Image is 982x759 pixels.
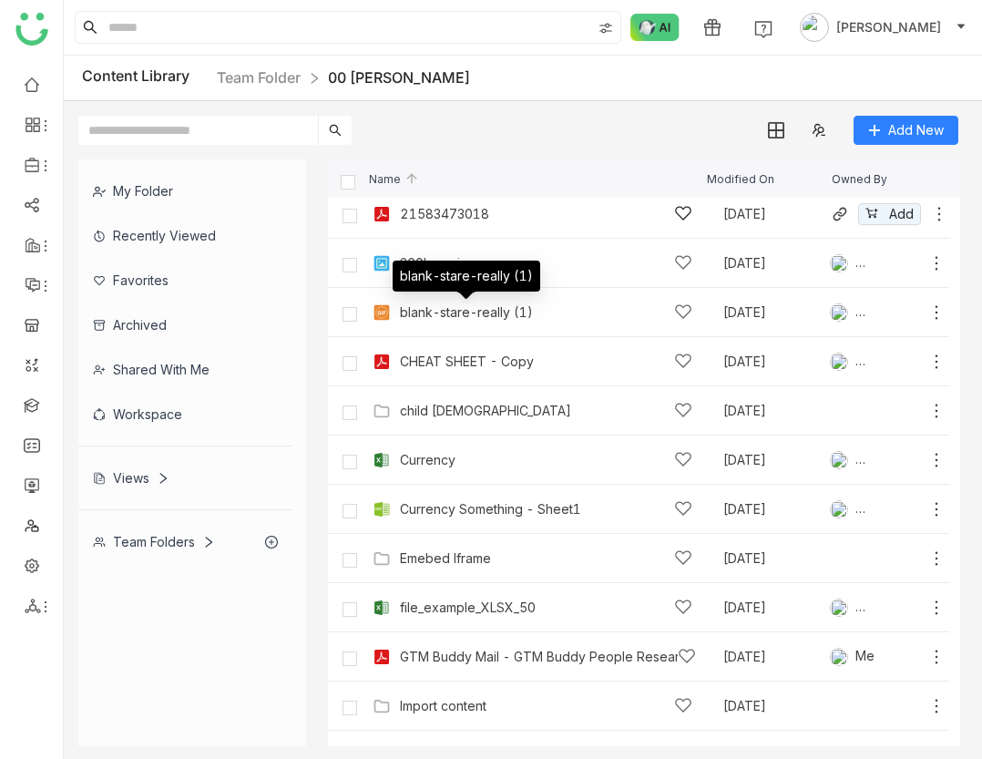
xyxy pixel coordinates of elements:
div: [DEMOGRAPHIC_DATA][PERSON_NAME] [830,353,918,371]
div: [PERSON_NAME] [PERSON_NAME] [830,451,918,469]
a: file_example_XLSX_50 [400,600,536,615]
div: [DATE] [723,601,830,614]
img: pdf.svg [373,353,391,371]
a: Emebed Iframe [400,551,491,566]
img: 684a9b06de261c4b36a3cf65 [830,353,848,371]
span: Modified On [707,173,774,185]
a: GTM Buddy Mail - GTM Buddy People Research & Account Map – Summary Report.pdf [400,650,678,664]
button: Add [858,203,921,225]
button: Add New [854,116,958,145]
img: grid.svg [768,122,784,138]
div: [DATE] [723,454,830,467]
img: 684a9b06de261c4b36a3cf65 [830,599,848,617]
img: help.svg [754,20,772,38]
img: pdf.svg [373,648,391,666]
img: 684a959c82a3912df7c0cd23 [830,500,848,518]
img: ask-buddy-normal.svg [630,14,680,41]
img: 684a959c82a3912df7c0cd23 [830,254,848,272]
div: Workspace [78,392,292,436]
a: child [DEMOGRAPHIC_DATA] [400,404,571,418]
img: logo [15,13,48,46]
span: Add [889,204,914,224]
div: Me [830,648,875,666]
span: Owned By [832,173,887,185]
div: My Folder [78,169,292,213]
img: avatar [800,13,829,42]
a: Currency [400,453,455,467]
div: Team Folders [93,534,215,549]
div: Content Library [82,67,470,89]
div: [DATE] [723,700,830,713]
img: xlsx.svg [373,451,391,469]
div: Archived [78,303,292,347]
img: gif.svg [373,303,391,322]
img: png.svg [373,254,391,272]
img: 684a959c82a3912df7c0cd23 [830,451,848,469]
div: [DATE] [723,208,830,221]
img: csv.svg [373,500,391,518]
div: [DEMOGRAPHIC_DATA][PERSON_NAME] [830,599,918,617]
div: [DATE] [723,405,830,417]
div: [DATE] [723,503,830,516]
img: Folder [373,697,391,715]
img: Folder [373,402,391,420]
div: Views [93,470,169,486]
a: 360Learning [400,256,476,271]
div: [PERSON_NAME] [PERSON_NAME] [830,500,918,518]
img: arrow-up.svg [404,171,419,186]
span: Name [369,173,419,185]
img: 684a959c82a3912df7c0cd23 [830,303,848,322]
div: [DATE] [723,257,830,270]
div: Favorites [78,258,292,303]
div: [DATE] [723,306,830,319]
button: [PERSON_NAME] [796,13,970,42]
a: 21583473018 [400,207,489,221]
div: [DATE] [723,651,830,663]
a: Team Folder [217,68,301,87]
div: Recently Viewed [78,213,292,258]
img: search-type.svg [598,21,613,36]
div: Shared with me [78,347,292,392]
a: 00 [PERSON_NAME] [328,68,470,87]
span: Add New [888,120,944,140]
div: [DATE] [723,355,830,368]
a: Import content [400,699,486,713]
div: [PERSON_NAME] [PERSON_NAME] [830,254,918,272]
a: Currency Something - Sheet1 [400,502,581,517]
img: xlsx.svg [373,599,391,617]
div: [DATE] [723,552,830,565]
div: [PERSON_NAME] [PERSON_NAME] [830,303,918,322]
img: Folder [373,549,391,568]
img: pdf.svg [373,205,391,223]
span: [PERSON_NAME] [836,17,941,37]
img: 6860d480bc89cb0674c8c7e9 [830,648,848,666]
a: CHEAT SHEET - Copy [400,354,534,369]
a: blank-stare-really (1) [400,305,533,320]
